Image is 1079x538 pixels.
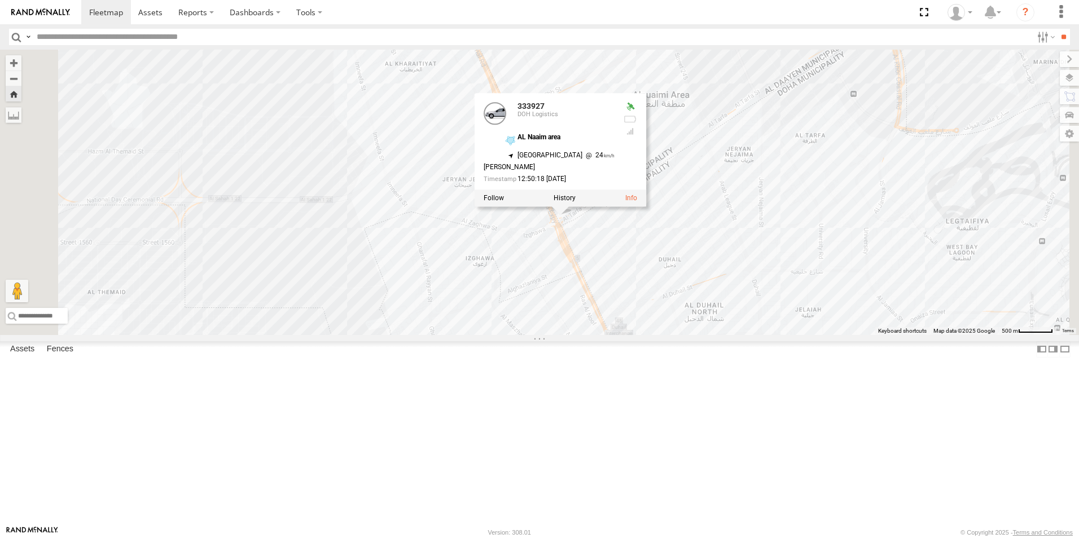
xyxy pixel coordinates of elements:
[1033,29,1057,45] label: Search Filter Options
[1016,3,1034,21] i: ?
[517,151,582,159] span: [GEOGRAPHIC_DATA]
[517,134,615,142] div: AL Naaim area
[998,327,1056,335] button: Map Scale: 500 m per 58 pixels
[6,86,21,102] button: Zoom Home
[1060,126,1079,142] label: Map Settings
[484,164,615,171] div: [PERSON_NAME]
[625,195,637,202] a: View Asset Details
[554,195,576,202] label: View Asset History
[582,151,615,159] span: 24
[933,328,995,334] span: Map data ©2025 Google
[5,341,40,357] label: Assets
[41,341,79,357] label: Fences
[624,127,637,136] div: GSM Signal = 4
[6,55,21,70] button: Zoom in
[1047,341,1059,358] label: Dock Summary Table to the Right
[484,175,615,183] div: Date/time of location update
[517,102,545,111] a: 333927
[484,103,506,125] a: View Asset Details
[1059,341,1071,358] label: Hide Summary Table
[1002,328,1018,334] span: 500 m
[488,529,531,536] div: Version: 308.01
[6,280,28,302] button: Drag Pegman onto the map to open Street View
[6,107,21,123] label: Measure
[1062,329,1074,333] a: Terms (opens in new tab)
[24,29,33,45] label: Search Query
[11,8,70,16] img: rand-logo.svg
[517,111,615,118] div: DOH Logistics
[624,103,637,112] div: Valid GPS Fix
[944,4,976,21] div: Dinel Dineshan
[484,195,504,202] label: Realtime tracking of Asset
[1013,529,1073,536] a: Terms and Conditions
[878,327,927,335] button: Keyboard shortcuts
[1036,341,1047,358] label: Dock Summary Table to the Left
[624,115,637,124] div: No battery health information received from this device.
[6,70,21,86] button: Zoom out
[960,529,1073,536] div: © Copyright 2025 -
[6,527,58,538] a: Visit our Website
